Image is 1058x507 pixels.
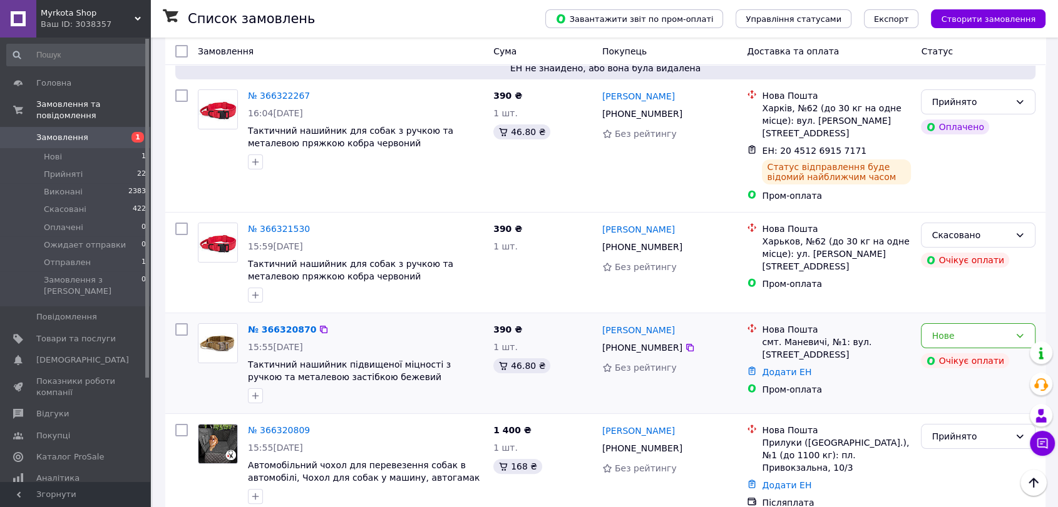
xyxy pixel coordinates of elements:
[921,253,1009,268] div: Очікує оплати
[248,342,303,352] span: 15:55[DATE]
[36,451,104,463] span: Каталог ProSale
[493,358,550,373] div: 46.80 ₴
[921,353,1009,368] div: Очікує оплати
[493,443,518,453] span: 1 шт.
[493,459,542,474] div: 168 ₴
[36,408,69,419] span: Відгуки
[248,241,303,251] span: 15:59[DATE]
[198,223,237,262] img: Фото товару
[602,46,647,56] span: Покупець
[615,463,677,473] span: Без рейтингу
[762,159,911,184] div: Статус відправлення буде відомий найближчим часом
[248,443,303,453] span: 15:55[DATE]
[141,239,146,251] span: 0
[874,14,909,24] span: Експорт
[248,425,310,435] a: № 366320809
[602,109,682,119] span: [PHONE_NUMBER]
[36,99,150,121] span: Замовлення та повідомлення
[44,274,141,297] span: Замовлення з [PERSON_NAME]
[44,204,86,215] span: Скасовані
[493,324,522,334] span: 390 ₴
[36,354,129,366] span: [DEMOGRAPHIC_DATA]
[921,119,989,134] div: Оплачено
[493,124,550,139] div: 46.80 ₴
[36,132,88,143] span: Замовлення
[762,223,911,235] div: Нова Пошта
[615,363,677,373] span: Без рейтингу
[248,259,453,281] a: Тактичний нашийник для собак з ручкою та металевою пряжкою кобра червоний
[762,278,911,290] div: Пром-оплата
[918,13,1045,23] a: Створити замовлення
[198,90,237,129] img: Фото товару
[133,204,146,215] span: 422
[131,132,144,143] span: 1
[44,222,83,233] span: Оплачені
[615,129,677,139] span: Без рейтингу
[602,90,675,103] a: [PERSON_NAME]
[932,95,1010,109] div: Прийнято
[602,443,682,453] span: [PHONE_NUMBER]
[615,262,677,272] span: Без рейтингу
[736,9,851,28] button: Управління статусами
[141,274,146,297] span: 0
[493,241,518,251] span: 1 шт.
[932,329,1010,343] div: Нове
[602,424,675,437] a: [PERSON_NAME]
[198,424,237,463] img: Фото товару
[921,46,953,56] span: Статус
[493,91,522,101] span: 390 ₴
[493,425,532,435] span: 1 400 ₴
[493,108,518,118] span: 1 шт.
[248,359,451,382] a: Тактичний нашийник підвищеної міцності з ручкою та металевою застібкою бежевий
[762,146,866,156] span: ЕН: 20 4512 6915 7171
[44,169,83,180] span: Прийняті
[248,108,303,118] span: 16:04[DATE]
[128,186,146,198] span: 2383
[141,151,146,163] span: 1
[762,323,911,336] div: Нова Пошта
[1030,431,1055,456] button: Чат з покупцем
[1020,469,1047,496] button: Наверх
[746,14,841,24] span: Управління статусами
[545,9,723,28] button: Завантажити звіт по пром-оплаті
[198,323,238,363] a: Фото товару
[198,324,237,363] img: Фото товару
[248,324,316,334] a: № 366320870
[6,44,147,66] input: Пошук
[44,257,91,268] span: Отправлен
[555,13,713,24] span: Завантажити звіт по пром-оплаті
[141,222,146,233] span: 0
[747,46,839,56] span: Доставка та оплата
[762,235,911,273] div: Харьков, №62 (до 30 кг на одне місце): ул. [PERSON_NAME][STREET_ADDRESS]
[762,424,911,436] div: Нова Пошта
[864,9,919,28] button: Експорт
[180,62,1030,74] span: ЕН не знайдено, або вона була видалена
[36,78,71,89] span: Головна
[137,169,146,180] span: 22
[762,367,811,377] a: Додати ЕН
[198,223,238,263] a: Фото товару
[248,460,480,483] a: Автомобільний чохол для перевезення собак в автомобілі, Чохол для собак у машину, автогамак
[44,151,62,163] span: Нові
[932,429,1010,443] div: Прийнято
[248,91,310,101] a: № 366322267
[141,257,146,268] span: 1
[198,89,238,129] a: Фото товару
[41,8,135,19] span: Myrkota Shop
[602,343,682,353] span: [PHONE_NUMBER]
[602,242,682,252] span: [PHONE_NUMBER]
[493,224,522,234] span: 390 ₴
[762,336,911,361] div: смт. Маневичі, №1: вул. [STREET_ADDRESS]
[248,126,453,148] a: Тактичний нашийник для собак з ручкою та металевою пряжкою кобра червоний
[44,239,126,251] span: Ожидает отправки
[188,11,315,26] h1: Список замовлень
[41,19,150,30] div: Ваш ID: 3038357
[36,430,70,441] span: Покупці
[932,228,1010,242] div: Скасовано
[602,223,675,236] a: [PERSON_NAME]
[762,189,911,202] div: Пром-оплата
[602,324,675,336] a: [PERSON_NAME]
[762,480,811,490] a: Додати ЕН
